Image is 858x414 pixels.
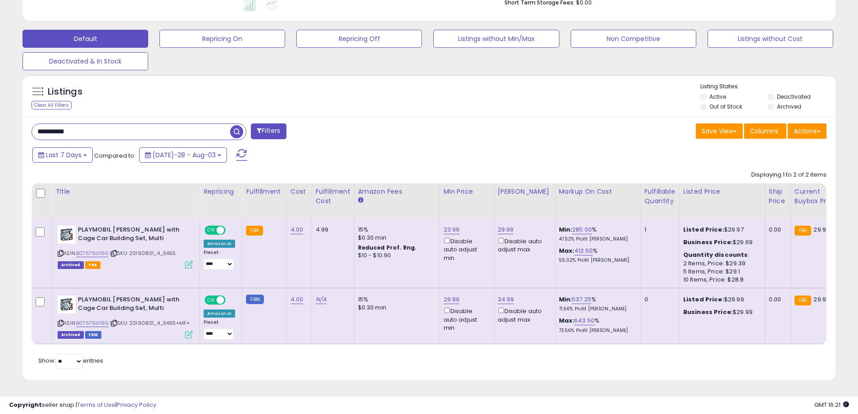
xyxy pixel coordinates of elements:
[110,250,176,257] span: | SKU: 20190801_4_5465
[788,123,826,139] button: Actions
[498,236,548,254] div: Disable auto adjust max
[58,296,193,337] div: ASIN:
[23,30,148,48] button: Default
[794,187,841,206] div: Current Buybox Price
[709,103,742,110] label: Out of Stock
[204,250,235,270] div: Preset:
[498,295,514,304] a: 34.99
[444,187,490,196] div: Min Price
[205,227,217,234] span: ON
[139,147,227,163] button: [DATE]-28 - Aug-03
[444,236,487,262] div: Disable auto adjust min
[769,187,787,206] div: Ship Price
[574,246,593,255] a: 412.50
[498,306,548,323] div: Disable auto adjust max
[46,150,82,159] span: Last 7 Days
[777,93,811,100] label: Deactivated
[559,295,572,304] b: Min:
[85,261,100,269] span: FBA
[813,295,830,304] span: 29.99
[683,225,724,234] b: Listed Price:
[645,187,676,206] div: Fulfillable Quantity
[9,401,156,409] div: seller snap | |
[498,187,551,196] div: [PERSON_NAME]
[683,308,758,316] div: $29.99
[744,123,786,139] button: Columns
[76,319,109,327] a: B07679JV9G
[204,309,235,318] div: Amazon AI
[571,30,696,48] button: Non Competitive
[559,236,634,242] p: 47.52% Profit [PERSON_NAME]
[58,226,193,268] div: ASIN:
[700,82,835,91] p: Listing States:
[683,250,748,259] b: Quantity discounts
[559,328,634,334] p: 73.56% Profit [PERSON_NAME]
[117,400,156,409] a: Privacy Policy
[224,227,239,234] span: OFF
[159,30,285,48] button: Repricing On
[58,296,76,314] img: 51IJppWh-BL._SL40_.jpg
[559,246,575,255] b: Max:
[94,151,136,160] span: Compared to:
[683,251,758,259] div: :
[683,296,758,304] div: $29.99
[205,296,217,304] span: ON
[751,171,826,179] div: Displaying 1 to 2 of 2 items
[813,225,830,234] span: 29.99
[683,295,724,304] b: Listed Price:
[358,234,433,242] div: $0.30 min
[572,225,592,234] a: 285.00
[246,295,263,304] small: FBM
[316,226,347,234] div: 4.99
[358,187,436,196] div: Amazon Fees
[572,295,591,304] a: 537.25
[358,296,433,304] div: 15%
[58,226,76,244] img: 51IJppWh-BL._SL40_.jpg
[769,226,784,234] div: 0.00
[645,296,672,304] div: 0
[78,226,187,245] b: PLAYMOBIL [PERSON_NAME] with Cage Car Building Set, Multi
[358,244,417,251] b: Reduced Prof. Rng.
[559,187,637,196] div: Markup on Cost
[204,319,235,340] div: Preset:
[204,240,235,248] div: Amazon AI
[291,187,308,196] div: Cost
[358,304,433,312] div: $0.30 min
[559,296,634,312] div: %
[574,316,595,325] a: 643.50
[246,226,263,236] small: FBA
[683,259,758,268] div: 2 Items, Price: $29.39
[316,187,350,206] div: Fulfillment Cost
[683,308,733,316] b: Business Price:
[683,226,758,234] div: $29.97
[559,226,634,242] div: %
[683,268,758,276] div: 5 Items, Price: $29.1
[76,250,109,257] a: B07679JV9G
[224,296,239,304] span: OFF
[444,306,487,332] div: Disable auto adjust min
[814,400,849,409] span: 2025-08-11 16:21 GMT
[777,103,801,110] label: Archived
[153,150,216,159] span: [DATE]-28 - Aug-03
[645,226,672,234] div: 1
[23,52,148,70] button: Deactivated & In Stock
[696,123,743,139] button: Save View
[204,187,238,196] div: Repricing
[358,252,433,259] div: $10 - $10.90
[555,183,640,219] th: The percentage added to the cost of goods (COGS) that forms the calculator for Min & Max prices.
[559,225,572,234] b: Min:
[559,247,634,264] div: %
[291,295,304,304] a: 4.00
[794,296,811,305] small: FBA
[559,306,634,312] p: 71.66% Profit [PERSON_NAME]
[246,187,282,196] div: Fulfillment
[683,187,761,196] div: Listed Price
[58,261,84,269] span: Listings that have been deleted from Seller Central
[296,30,422,48] button: Repricing Off
[38,356,103,365] span: Show: entries
[358,196,363,205] small: Amazon Fees.
[709,93,726,100] label: Active
[444,225,460,234] a: 23.99
[559,316,575,325] b: Max:
[498,225,514,234] a: 29.99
